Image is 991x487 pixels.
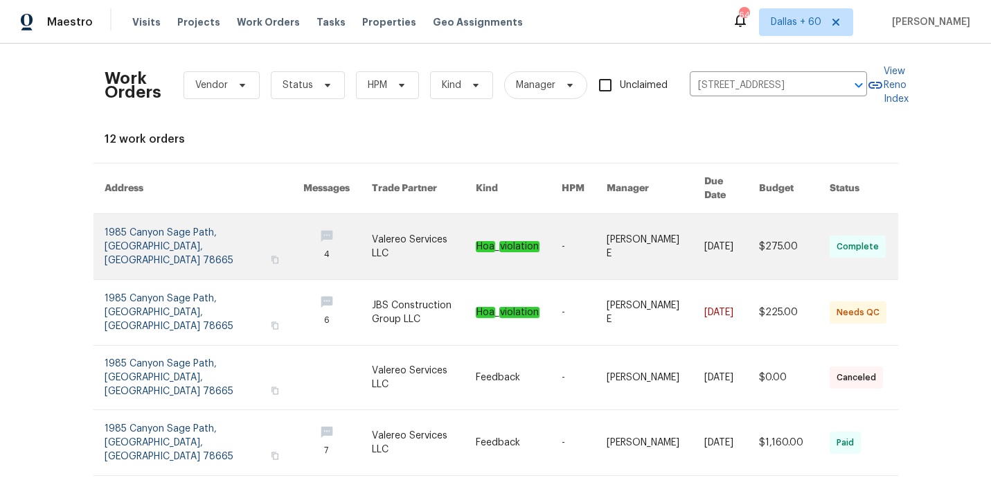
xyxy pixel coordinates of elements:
[551,346,596,410] td: -
[195,78,228,92] span: Vendor
[748,163,819,214] th: Budget
[465,410,551,476] td: Feedback
[551,280,596,346] td: -
[867,64,909,106] a: View Reno Index
[269,450,281,462] button: Copy Address
[47,15,93,29] span: Maestro
[362,15,416,29] span: Properties
[316,17,346,27] span: Tasks
[620,78,668,93] span: Unclaimed
[465,346,551,410] td: Feedback
[886,15,970,29] span: [PERSON_NAME]
[269,254,281,266] button: Copy Address
[596,346,693,410] td: [PERSON_NAME]
[237,15,300,29] span: Work Orders
[269,384,281,397] button: Copy Address
[596,214,693,280] td: [PERSON_NAME] E
[105,71,161,99] h2: Work Orders
[93,163,293,214] th: Address
[849,76,868,95] button: Open
[368,78,387,92] span: HPM
[361,410,465,476] td: Valereo Services LLC
[465,280,551,346] td: _
[465,214,551,280] td: _
[433,15,523,29] span: Geo Assignments
[551,410,596,476] td: -
[132,15,161,29] span: Visits
[596,163,693,214] th: Manager
[465,163,551,214] th: Kind
[819,163,898,214] th: Status
[551,163,596,214] th: HPM
[551,214,596,280] td: -
[283,78,313,92] span: Status
[516,78,555,92] span: Manager
[361,214,465,280] td: Valereo Services LLC
[361,280,465,346] td: JBS Construction Group LLC
[442,78,461,92] span: Kind
[739,8,749,22] div: 640
[361,163,465,214] th: Trade Partner
[177,15,220,29] span: Projects
[292,163,361,214] th: Messages
[105,132,887,146] div: 12 work orders
[771,15,821,29] span: Dallas + 60
[596,410,693,476] td: [PERSON_NAME]
[269,319,281,332] button: Copy Address
[361,346,465,410] td: Valereo Services LLC
[690,75,828,96] input: Enter in an address
[596,280,693,346] td: [PERSON_NAME] E
[693,163,749,214] th: Due Date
